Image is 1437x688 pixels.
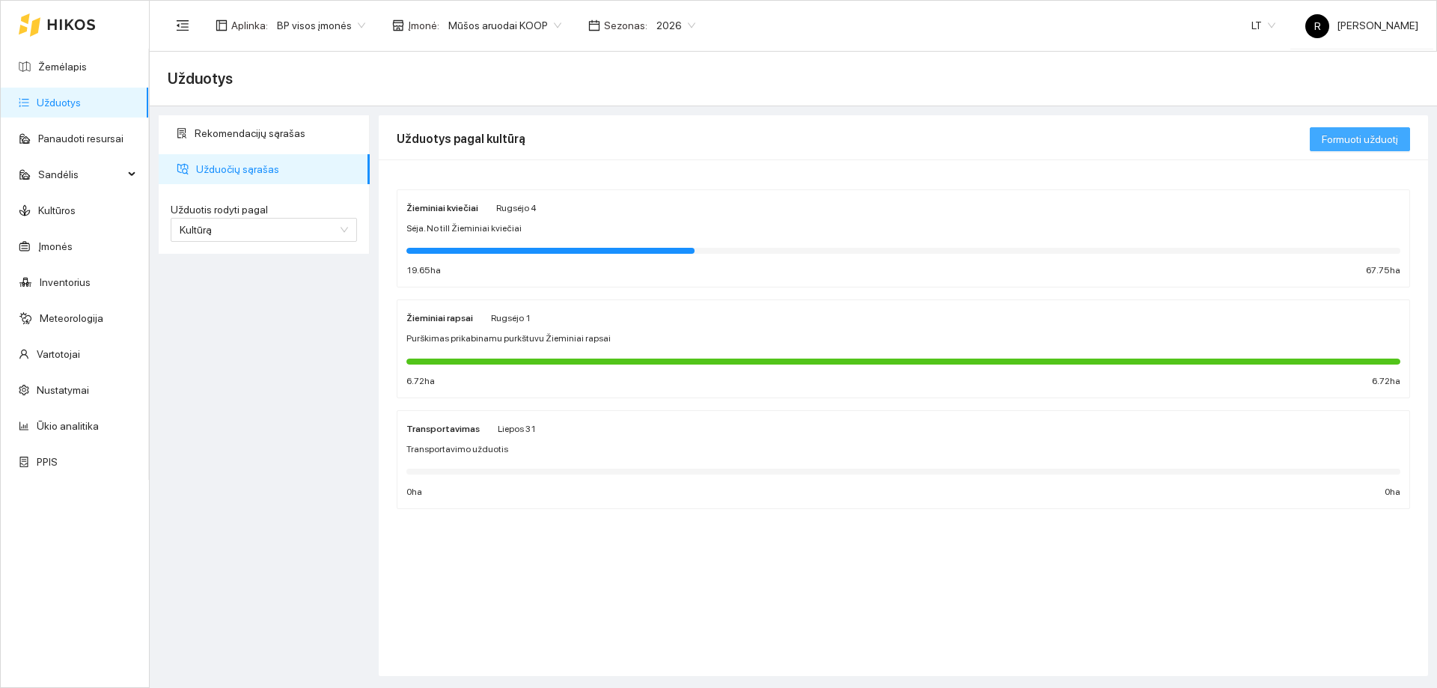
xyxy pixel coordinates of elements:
[406,222,522,236] span: Sėja. No till Žieminiai kviečiai
[171,202,357,218] label: Užduotis rodyti pagal
[177,128,187,138] span: solution
[1310,127,1410,151] button: Formuoti užduotį
[397,189,1410,288] a: Žieminiai kviečiaiRugsėjo 4Sėja. No till Žieminiai kviečiai19.65ha67.75ha
[180,224,212,236] span: Kultūrą
[216,19,228,31] span: layout
[406,264,441,278] span: 19.65 ha
[406,313,473,323] strong: Žieminiai rapsai
[1366,264,1400,278] span: 67.75 ha
[406,332,611,346] span: Purškimas prikabinamu purkštuvu Žieminiai rapsai
[397,299,1410,398] a: Žieminiai rapsaiRugsėjo 1Purškimas prikabinamu purkštuvu Žieminiai rapsai6.72ha6.72ha
[277,14,365,37] span: BP visos įmonės
[491,313,531,323] span: Rugsėjo 1
[1322,131,1398,147] span: Formuoti užduotį
[195,118,358,148] span: Rekomendacijų sąrašas
[1305,19,1418,31] span: [PERSON_NAME]
[604,17,647,34] span: Sezonas :
[406,485,422,499] span: 0 ha
[1251,14,1275,37] span: LT
[40,276,91,288] a: Inventorius
[37,456,58,468] a: PPIS
[37,420,99,432] a: Ūkio analitika
[1372,374,1400,389] span: 6.72 ha
[1314,14,1321,38] span: R
[406,442,508,457] span: Transportavimo užduotis
[496,203,536,213] span: Rugsėjo 4
[40,312,103,324] a: Meteorologija
[588,19,600,31] span: calendar
[168,10,198,40] button: menu-fold
[448,14,561,37] span: Mūšos aruodai KOOP
[38,133,123,144] a: Panaudoti resursai
[397,410,1410,509] a: TransportavimasLiepos 31Transportavimo užduotis0ha0ha
[406,203,478,213] strong: Žieminiai kviečiai
[38,159,123,189] span: Sandėlis
[406,374,435,389] span: 6.72 ha
[656,14,695,37] span: 2026
[38,61,87,73] a: Žemėlapis
[37,97,81,109] a: Užduotys
[406,424,480,434] strong: Transportavimas
[168,67,233,91] span: Užduotys
[392,19,404,31] span: shop
[38,204,76,216] a: Kultūros
[397,118,1310,160] div: Užduotys pagal kultūrą
[498,424,536,434] span: Liepos 31
[37,348,80,360] a: Vartotojai
[37,384,89,396] a: Nustatymai
[38,240,73,252] a: Įmonės
[1385,485,1400,499] span: 0 ha
[196,154,358,184] span: Užduočių sąrašas
[176,19,189,32] span: menu-fold
[231,17,268,34] span: Aplinka :
[408,17,439,34] span: Įmonė :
